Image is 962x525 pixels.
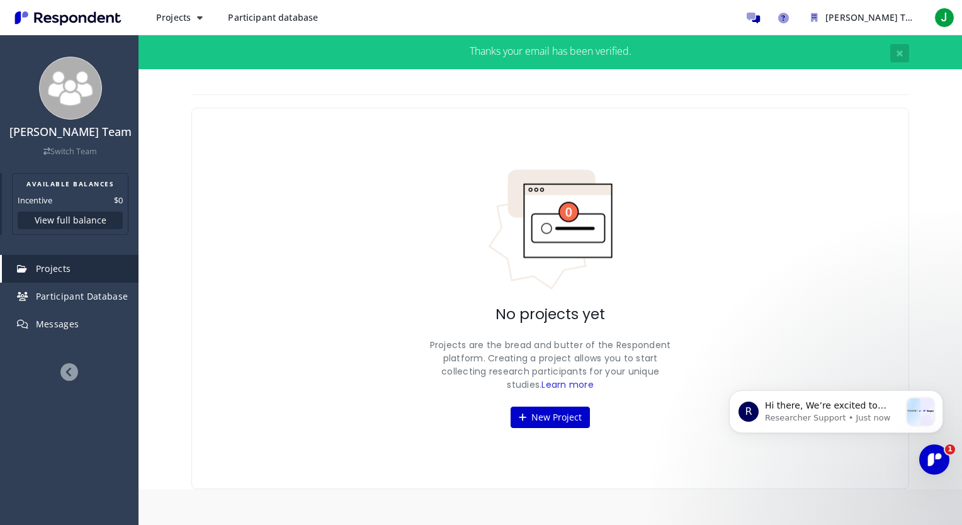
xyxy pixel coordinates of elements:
[156,11,191,23] span: Projects
[896,44,903,62] span: ×
[932,6,957,29] button: J
[511,407,590,428] button: New Project
[801,6,927,29] button: JOHN CARLO BOA Team
[934,8,954,28] span: J
[12,173,128,235] section: Balance summary
[36,262,71,274] span: Projects
[919,444,949,475] iframe: Intercom live chat
[55,35,181,183] span: Hi there, We’re excited to share that our site and platform have had a refresh! While the look is...
[18,194,52,206] dt: Incentive
[771,5,796,30] a: Help and support
[487,169,613,291] img: No projects indicator
[10,8,126,28] img: Respondent
[36,290,128,302] span: Participant Database
[8,126,132,138] h4: [PERSON_NAME] Team
[146,6,213,29] button: Projects
[945,444,955,454] span: 1
[825,11,924,23] span: [PERSON_NAME] Team
[218,6,328,29] a: Participant database
[18,212,123,229] button: View full balance
[55,47,191,59] p: Message from Researcher Support, sent Just now
[18,179,123,189] h2: AVAILABLE BALANCES
[710,365,962,491] iframe: Intercom notifications message
[495,306,605,324] h2: No projects yet
[36,318,79,330] span: Messages
[890,44,909,62] button: Close
[43,146,97,157] a: Switch Team
[344,44,756,60] div: Thanks your email has been verified.
[740,5,766,30] a: Message participants
[424,339,676,392] p: Projects are the bread and butter of the Respondent platform. Creating a project allows you to st...
[39,57,102,120] img: team_avatar_256.png
[541,378,594,391] a: Learn more
[228,11,318,23] span: Participant database
[114,194,123,206] dd: $0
